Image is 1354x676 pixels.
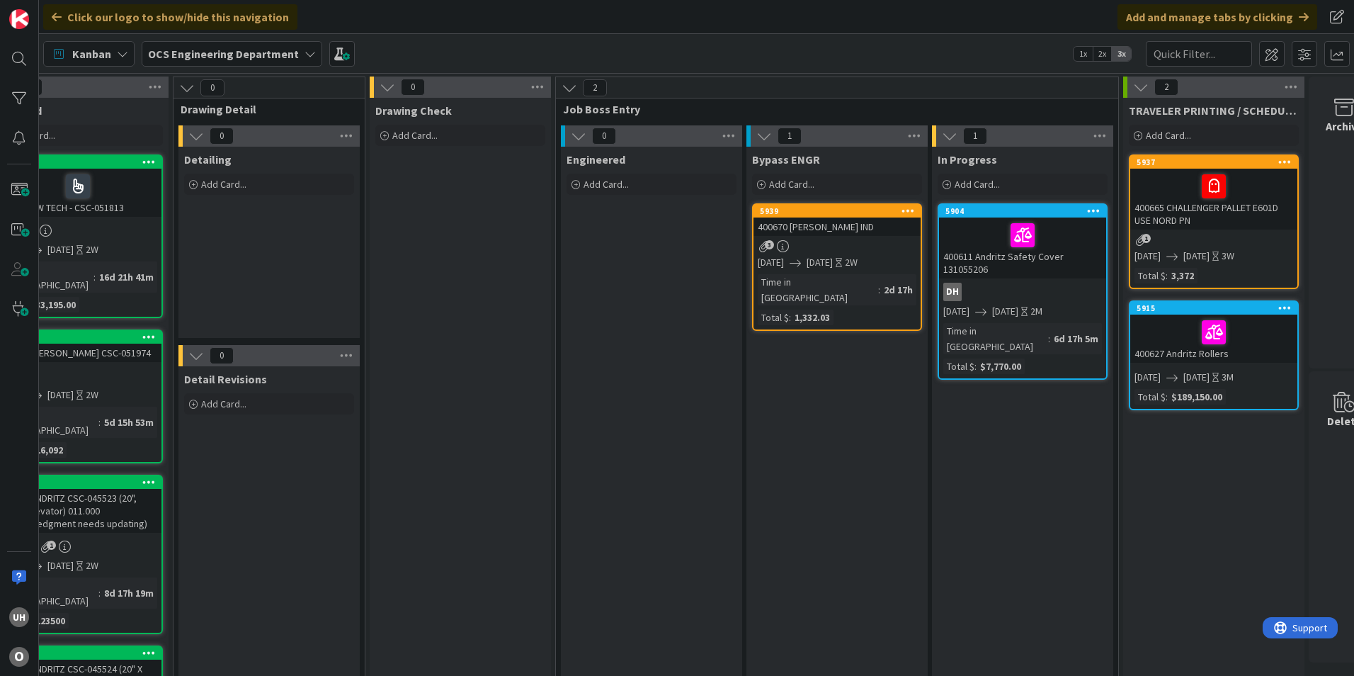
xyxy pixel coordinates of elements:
span: Add Card... [392,129,438,142]
span: [DATE] [1134,249,1161,264]
span: [DATE] [807,255,833,270]
span: Add Card... [201,398,246,410]
div: $7,770.00 [977,359,1025,374]
div: Total $ [1134,389,1166,405]
div: 2W [86,558,98,573]
div: uh [9,607,29,627]
div: 33,195.00 [32,297,79,312]
div: DH [943,283,962,301]
span: Add Card... [955,178,1000,191]
div: 5937400665 CHALLENGER PALLET E601D USE NORD PN [1130,156,1297,230]
div: 400670 [PERSON_NAME] IND [753,218,921,236]
div: 5915 [1130,302,1297,315]
div: 5937 [1130,156,1297,169]
div: 2W [845,255,858,270]
div: 400665 CHALLENGER PALLET E601D USE NORD PN [1130,169,1297,230]
div: 5939 [760,206,921,216]
div: 5d 15h 53m [101,415,157,430]
div: 16,092 [32,442,67,458]
span: [DATE] [1183,249,1210,264]
span: 2 [1154,79,1178,96]
span: [DATE] [992,304,1018,319]
b: OCS Engineering Department [148,47,299,61]
span: 2x [1093,47,1112,61]
div: 5915 [1137,303,1297,313]
div: Add and manage tabs by clicking [1117,4,1317,30]
span: Job Boss Entry [563,102,1100,116]
div: Time in [GEOGRAPHIC_DATA] [943,323,1048,354]
div: 3M [1222,370,1234,385]
span: [DATE] [1134,370,1161,385]
div: O [9,647,29,667]
span: 0 [200,79,224,96]
span: Detailing [184,152,232,167]
div: 400627 Andritz Rollers [1130,315,1297,363]
div: Total $ [758,310,789,325]
div: 5865 [1,157,161,167]
div: 5904400611 Andritz Safety Cover 131055206 [939,205,1106,278]
div: Total $ [1134,268,1166,283]
span: 0 [210,347,234,364]
div: 5494 [1,478,161,488]
div: 5904 [945,206,1106,216]
span: Bypass ENGR [752,152,820,167]
span: 3 [765,240,774,249]
span: : [1048,331,1050,347]
span: Drawing Detail [181,102,347,116]
span: Support [30,2,64,19]
span: 2 [583,79,607,96]
span: Add Card... [769,178,814,191]
span: 1 [778,128,802,145]
div: 5495 [1,648,161,658]
div: 2W [86,388,98,402]
span: Add Card... [584,178,629,191]
span: Add Card... [201,178,246,191]
div: 5939400670 [PERSON_NAME] IND [753,205,921,236]
div: 3,372 [1168,268,1197,283]
span: [DATE] [47,242,74,257]
span: 1 [963,128,987,145]
input: Quick Filter... [1146,41,1252,67]
img: Visit kanbanzone.com [9,9,29,29]
span: 1 [47,541,56,550]
div: 16d 21h 41m [96,269,157,285]
span: : [98,415,101,430]
span: : [1166,268,1168,283]
span: Drawing Check [375,103,452,118]
div: Click our logo to show/hide this navigation [43,4,297,30]
span: Add Card... [1146,129,1191,142]
span: 0 [210,128,234,145]
span: TRAVELER PRINTING / SCHEDULING [1129,103,1299,118]
span: Engineered [567,152,625,167]
div: 5904 [939,205,1106,218]
div: 5839 [1,332,161,342]
div: 400611 Andritz Safety Cover 131055206 [939,218,1106,278]
span: 1 [1142,234,1151,243]
span: [DATE] [758,255,784,270]
span: 1x [1074,47,1093,61]
div: 2M [1030,304,1042,319]
div: 2W [86,242,98,257]
span: : [974,359,977,374]
div: $189,150.00 [1168,389,1226,405]
div: 5939 [753,205,921,218]
span: Kanban [72,45,111,62]
div: 2d 17h [880,282,916,298]
span: [DATE] [47,558,74,573]
span: : [98,585,101,601]
div: 6d 17h 5m [1050,331,1102,347]
span: 0 [592,128,616,145]
div: Total $ [943,359,974,374]
div: 8d 17h 19m [101,585,157,601]
span: [DATE] [47,388,74,402]
span: In Progress [938,152,997,167]
span: [DATE] [943,304,969,319]
div: 5915400627 Andritz Rollers [1130,302,1297,363]
span: : [1166,389,1168,405]
div: 5937 [1137,157,1297,167]
span: 0 [401,79,425,96]
span: : [789,310,791,325]
span: : [878,282,880,298]
span: [DATE] [1183,370,1210,385]
span: 3x [1112,47,1131,61]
